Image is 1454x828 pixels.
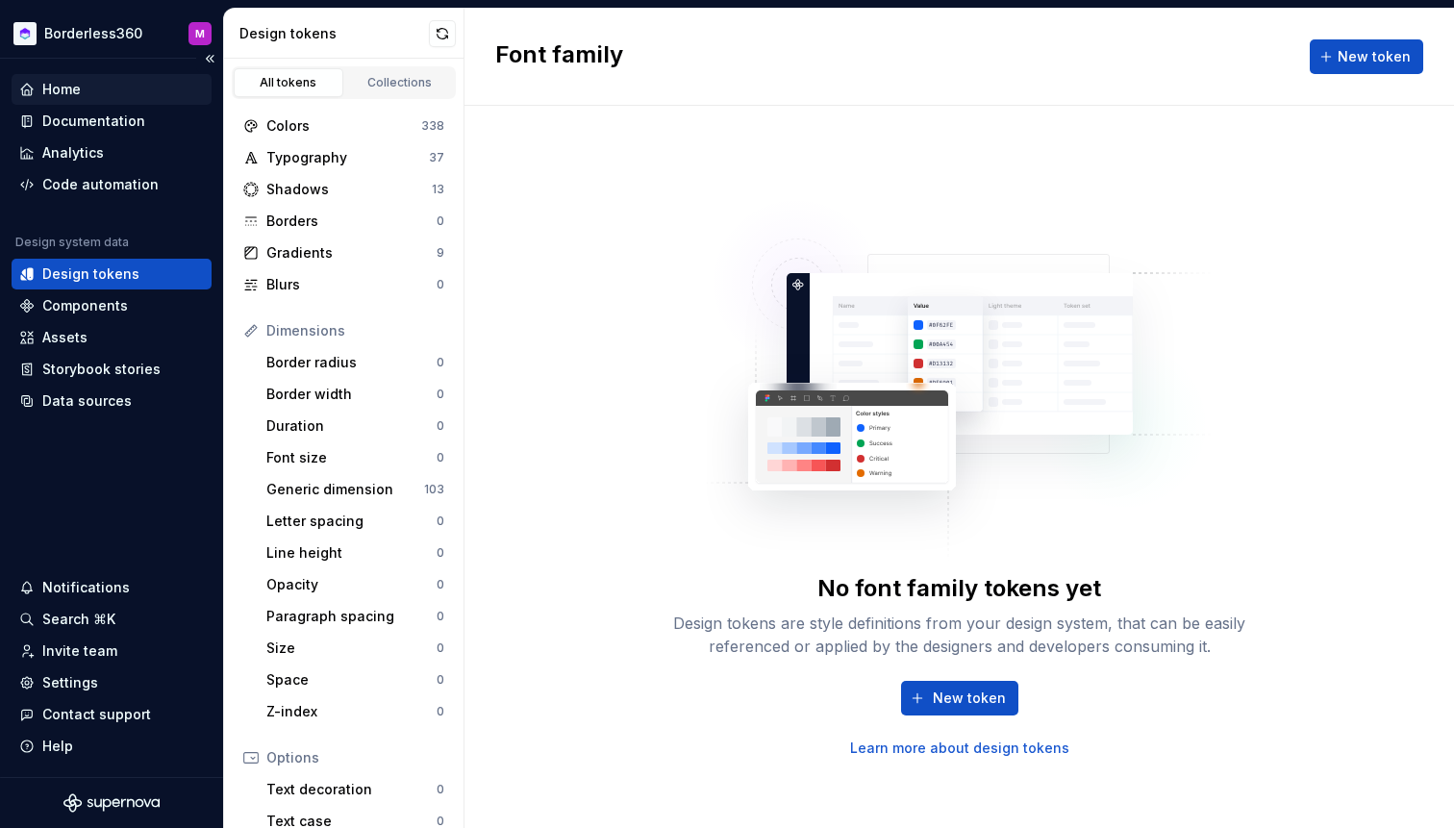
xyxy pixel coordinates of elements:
[236,238,452,268] a: Gradients9
[42,673,98,692] div: Settings
[42,264,139,284] div: Design tokens
[259,538,452,568] a: Line height0
[437,782,444,797] div: 0
[42,328,88,347] div: Assets
[495,39,623,74] h2: Font family
[236,142,452,173] a: Typography37
[240,75,337,90] div: All tokens
[1310,39,1423,74] button: New token
[266,512,437,531] div: Letter spacing
[259,474,452,505] a: Generic dimension103
[437,245,444,261] div: 9
[266,748,444,767] div: Options
[12,74,212,105] a: Home
[259,379,452,410] a: Border width0
[13,22,37,45] img: c6184690-d68d-44f3-bd3d-6b95d693eb49.png
[437,545,444,561] div: 0
[437,450,444,465] div: 0
[352,75,448,90] div: Collections
[266,670,437,690] div: Space
[266,543,437,563] div: Line height
[42,705,151,724] div: Contact support
[437,387,444,402] div: 0
[44,24,142,43] div: Borderless360
[652,612,1267,658] div: Design tokens are style definitions from your design system, that can be easily referenced or app...
[266,448,437,467] div: Font size
[236,269,452,300] a: Blurs0
[12,667,212,698] a: Settings
[12,572,212,603] button: Notifications
[42,112,145,131] div: Documentation
[266,780,437,799] div: Text decoration
[42,175,159,194] div: Code automation
[437,704,444,719] div: 0
[236,206,452,237] a: Borders0
[817,573,1101,604] div: No font family tokens yet
[933,689,1006,708] span: New token
[259,696,452,727] a: Z-index0
[266,353,437,372] div: Border radius
[12,604,212,635] button: Search ⌘K
[266,702,437,721] div: Z-index
[42,610,115,629] div: Search ⌘K
[12,699,212,730] button: Contact support
[266,385,437,404] div: Border width
[266,243,437,263] div: Gradients
[266,639,437,658] div: Size
[429,150,444,165] div: 37
[12,106,212,137] a: Documentation
[259,411,452,441] a: Duration0
[236,174,452,205] a: Shadows13
[424,482,444,497] div: 103
[259,506,452,537] a: Letter spacing0
[437,213,444,229] div: 0
[4,13,219,54] button: Borderless360M
[266,275,437,294] div: Blurs
[437,577,444,592] div: 0
[421,118,444,134] div: 338
[266,575,437,594] div: Opacity
[42,143,104,163] div: Analytics
[259,569,452,600] a: Opacity0
[266,480,424,499] div: Generic dimension
[266,148,429,167] div: Typography
[42,391,132,411] div: Data sources
[12,322,212,353] a: Assets
[42,578,130,597] div: Notifications
[266,607,437,626] div: Paragraph spacing
[42,360,161,379] div: Storybook stories
[196,45,223,72] button: Collapse sidebar
[901,681,1018,715] button: New token
[1338,47,1411,66] span: New token
[12,636,212,666] a: Invite team
[437,514,444,529] div: 0
[239,24,429,43] div: Design tokens
[259,442,452,473] a: Font size0
[12,259,212,289] a: Design tokens
[42,80,81,99] div: Home
[259,633,452,664] a: Size0
[12,169,212,200] a: Code automation
[266,416,437,436] div: Duration
[63,793,160,813] svg: Supernova Logo
[12,731,212,762] button: Help
[259,347,452,378] a: Border radius0
[437,640,444,656] div: 0
[12,386,212,416] a: Data sources
[12,354,212,385] a: Storybook stories
[850,739,1069,758] a: Learn more about design tokens
[12,138,212,168] a: Analytics
[259,774,452,805] a: Text decoration0
[437,609,444,624] div: 0
[437,418,444,434] div: 0
[432,182,444,197] div: 13
[266,180,432,199] div: Shadows
[437,672,444,688] div: 0
[437,277,444,292] div: 0
[42,737,73,756] div: Help
[259,601,452,632] a: Paragraph spacing0
[437,355,444,370] div: 0
[259,665,452,695] a: Space0
[42,641,117,661] div: Invite team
